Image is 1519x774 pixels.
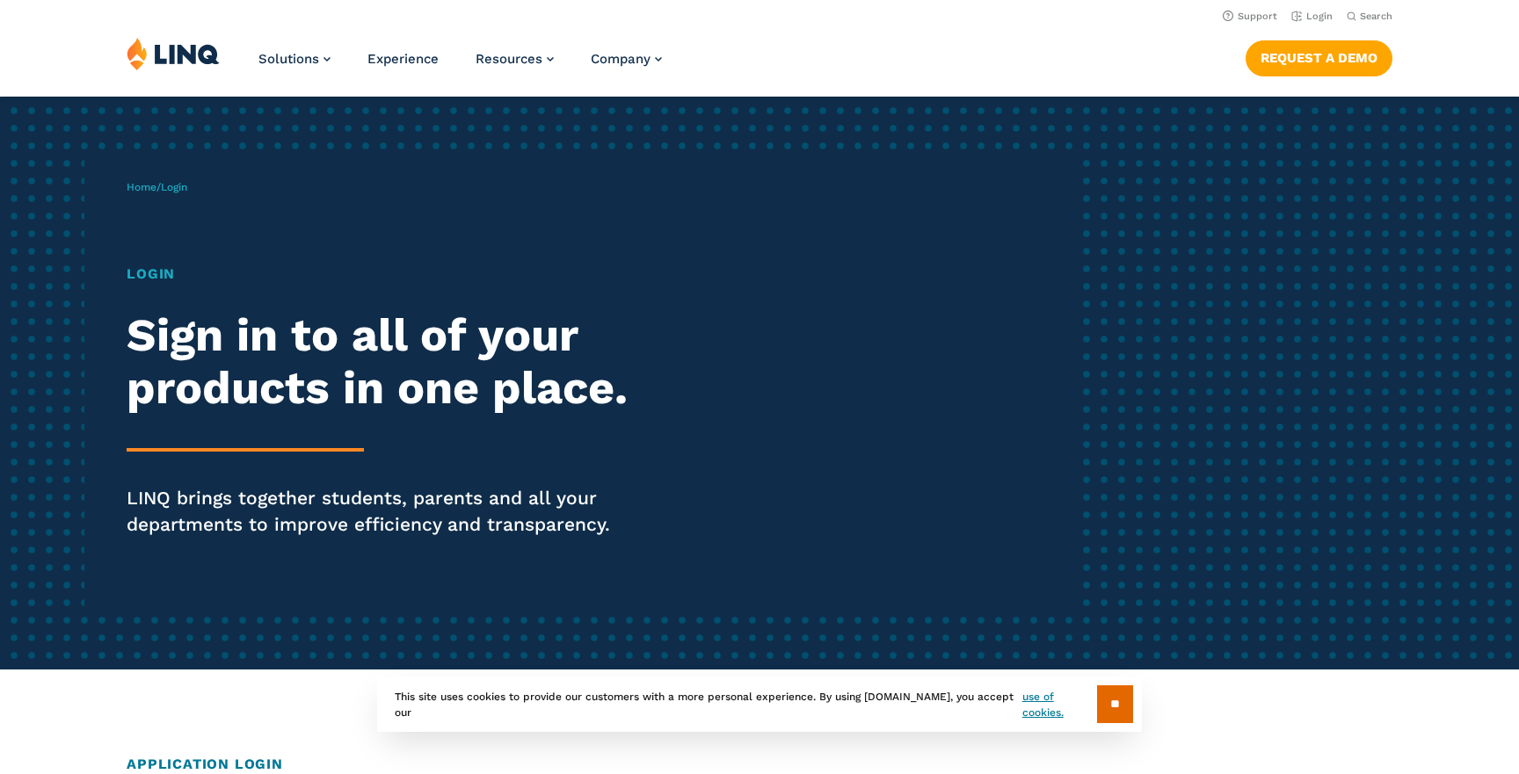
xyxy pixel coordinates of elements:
a: use of cookies. [1022,689,1097,720]
nav: Button Navigation [1246,37,1392,76]
span: / [127,181,187,193]
a: Request a Demo [1246,40,1392,76]
p: LINQ brings together students, parents and all your departments to improve efficiency and transpa... [127,485,712,538]
span: Search [1360,11,1392,22]
span: Resources [476,51,542,67]
span: Company [591,51,650,67]
h1: Login [127,264,712,285]
a: Login [1291,11,1333,22]
nav: Primary Navigation [258,37,662,95]
a: Home [127,181,156,193]
a: Solutions [258,51,331,67]
a: Support [1223,11,1277,22]
h2: Sign in to all of your products in one place. [127,309,712,415]
span: Login [161,181,187,193]
div: This site uses cookies to provide our customers with a more personal experience. By using [DOMAIN... [377,676,1142,732]
img: LINQ | K‑12 Software [127,37,220,70]
a: Company [591,51,662,67]
a: Resources [476,51,554,67]
a: Experience [367,51,439,67]
span: Solutions [258,51,319,67]
button: Open Search Bar [1347,10,1392,23]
